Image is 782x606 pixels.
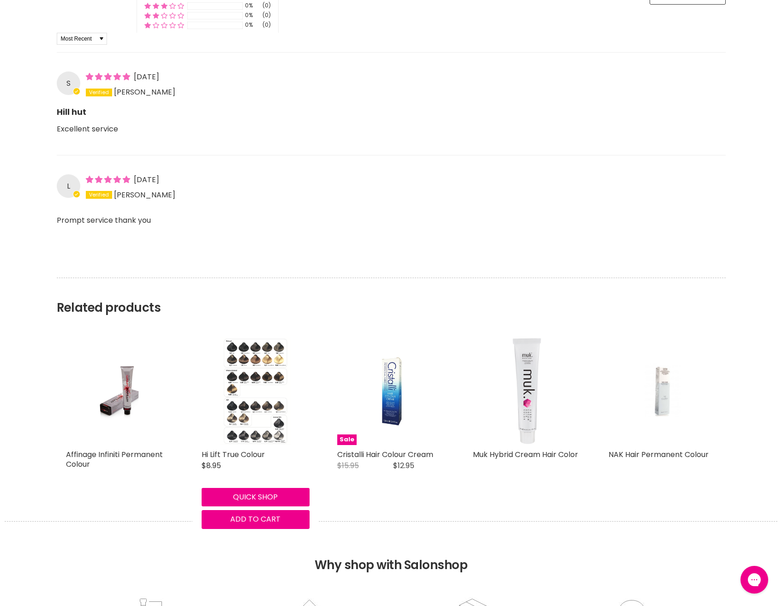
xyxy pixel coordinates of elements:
[355,337,427,445] img: Cristalli Hair Colour Cream
[66,449,163,469] a: Affinage Infiniti Permanent Colour
[202,510,310,529] button: Add to cart
[337,337,445,445] a: Cristalli Hair Colour Cream Sale
[202,488,310,506] button: Quick shop
[66,337,174,445] a: Affinage Infiniti Permanent Colour
[114,190,175,200] span: [PERSON_NAME]
[57,278,726,315] h2: Related products
[202,337,310,445] a: Hi Lift True Colour Hi Lift True Colour
[202,460,221,471] span: $8.95
[202,449,265,460] a: Hi Lift True Colour
[609,449,709,460] a: NAK Hair Permanent Colour
[86,174,132,185] span: 5 star review
[57,71,80,95] div: S
[337,449,433,460] a: Cristalli Hair Colour Cream
[220,337,290,445] img: Hi Lift True Colour
[134,174,159,185] span: [DATE]
[86,71,132,82] span: 5 star review
[473,449,578,460] a: Muk Hybrid Cream Hair Color
[57,174,80,198] div: L
[627,337,698,445] img: NAK Hair Permanent Colour
[736,563,773,597] iframe: Gorgias live chat messenger
[230,514,281,524] span: Add to cart
[5,521,777,586] h2: Why shop with Salonshop
[84,337,155,445] img: Affinage Infiniti Permanent Colour
[57,100,726,118] b: Hill hut
[57,33,107,45] select: Sort dropdown
[337,434,357,445] span: Sale
[114,87,175,97] span: [PERSON_NAME]
[134,71,159,82] span: [DATE]
[482,337,572,445] img: Muk Hybrid Cream Hair Color
[337,460,359,471] span: $15.95
[57,123,726,148] p: Excellent service
[57,214,726,239] p: Prompt service thank you
[473,337,581,445] a: Muk Hybrid Cream Hair Color
[393,460,414,471] span: $12.95
[609,337,716,445] a: NAK Hair Permanent Colour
